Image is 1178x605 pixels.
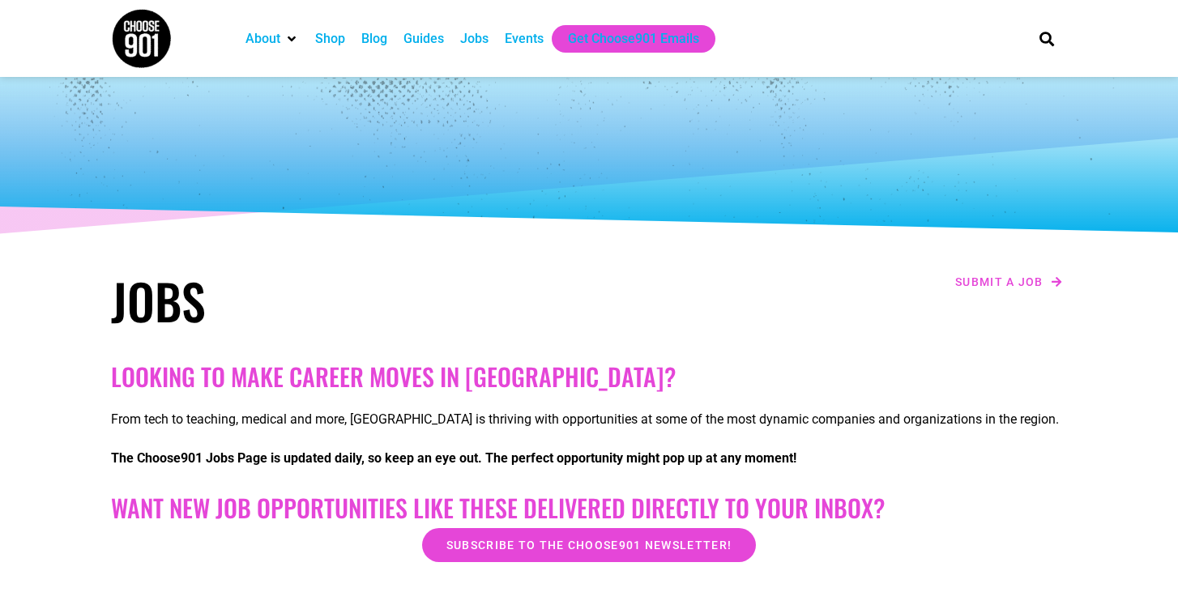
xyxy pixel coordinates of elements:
h1: Jobs [111,271,581,330]
a: Blog [361,29,387,49]
nav: Main nav [237,25,1012,53]
div: Search [1034,25,1061,52]
a: Events [505,29,544,49]
a: About [245,29,280,49]
a: Get Choose901 Emails [568,29,699,49]
a: Submit a job [950,271,1067,292]
h2: Want New Job Opportunities like these Delivered Directly to your Inbox? [111,493,1067,522]
a: Shop [315,29,345,49]
p: From tech to teaching, medical and more, [GEOGRAPHIC_DATA] is thriving with opportunities at some... [111,410,1067,429]
a: Guides [403,29,444,49]
strong: The Choose901 Jobs Page is updated daily, so keep an eye out. The perfect opportunity might pop u... [111,450,796,466]
h2: Looking to make career moves in [GEOGRAPHIC_DATA]? [111,362,1067,391]
span: Submit a job [955,276,1044,288]
div: About [237,25,307,53]
span: Subscribe to the Choose901 newsletter! [446,539,732,551]
a: Subscribe to the Choose901 newsletter! [422,528,756,562]
a: Jobs [460,29,489,49]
